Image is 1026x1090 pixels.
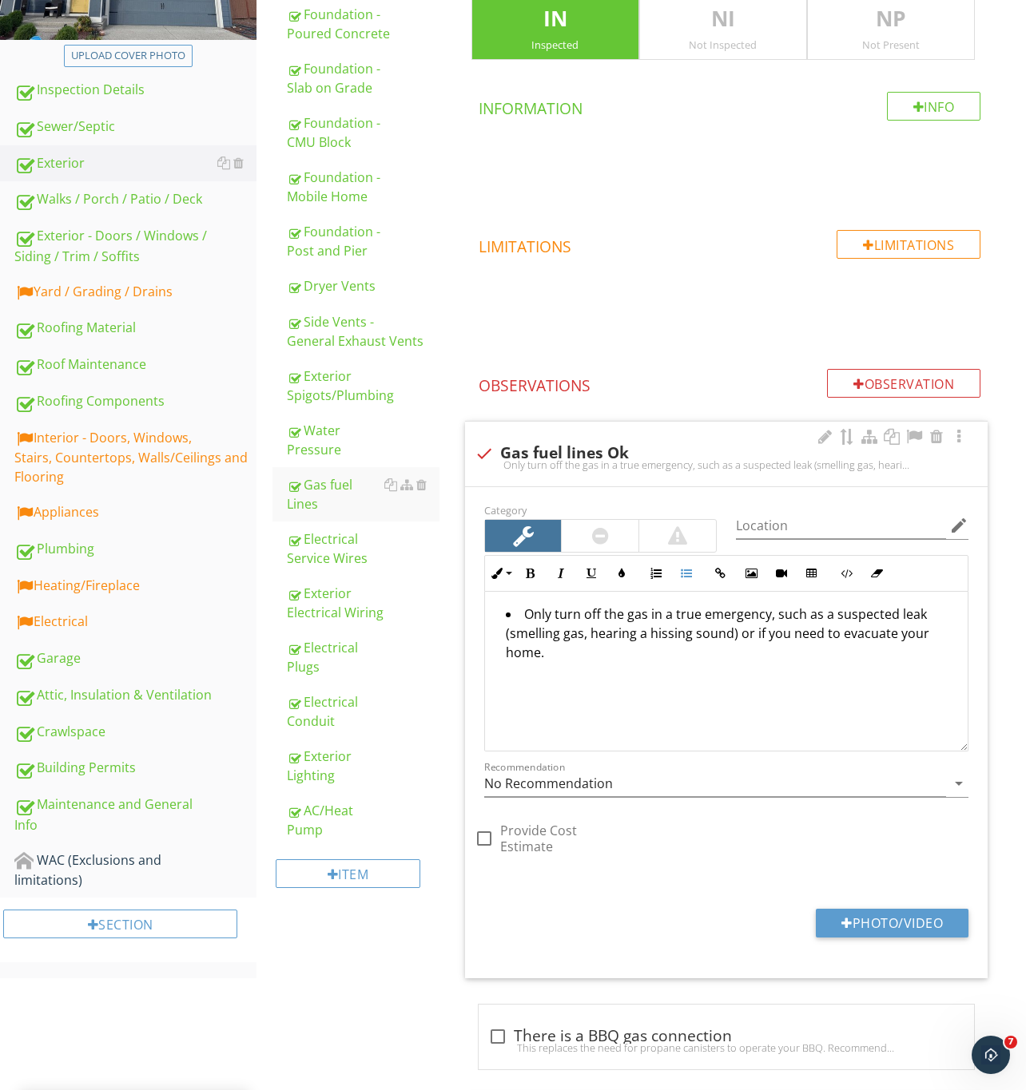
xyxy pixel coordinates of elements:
div: Water Pressure [287,421,439,459]
button: Upload cover photo [64,45,193,67]
label: Provide Cost Estimate [500,822,630,854]
div: Garage [14,648,256,669]
div: Foundation - Mobile Home [287,168,439,206]
div: Appliances [14,502,256,523]
div: Foundation - Slab on Grade [287,59,439,97]
div: Item [276,859,420,888]
div: Gas fuel Lines [287,475,439,513]
button: Underline (Ctrl+U) [576,558,606,589]
div: Info [887,92,981,121]
div: Electrical Plugs [287,638,439,676]
div: Only turn off the gas in a true emergency, such as a suspected leak (smelling gas, hearing a hiss... [475,458,978,471]
div: Electrical Service Wires [287,529,439,568]
div: Limitations [837,230,980,259]
button: Code View [831,558,861,589]
div: Section [3,910,237,938]
div: Exterior Lighting [287,747,439,785]
label: Category [484,503,527,517]
h4: Observations [479,369,980,396]
div: Foundation - Post and Pier [287,222,439,260]
input: Recommendation [484,771,946,797]
button: Unordered List [671,558,702,589]
div: Building Permits [14,758,256,779]
div: Heating/Fireplace [14,576,256,597]
button: Clear Formatting [861,558,892,589]
div: Electrical [14,612,256,632]
div: Plumbing [14,539,256,560]
div: Sewer/Septic [14,117,256,137]
div: Walks / Porch / Patio / Deck [14,189,256,210]
div: Crawlspace [14,722,256,743]
div: Dryer Vents [287,276,439,295]
span: 7 [1004,1036,1017,1048]
div: Exterior - Doors / Windows / Siding / Trim / Soffits [14,226,256,266]
div: This replaces the need for propane canisters to operate your BBQ. Recommend keeping the line capp... [488,1041,964,1054]
button: Italic (Ctrl+I) [546,558,576,589]
h4: Information [479,92,980,119]
div: AC/Heat Pump [287,801,439,839]
button: Insert Table [797,558,827,589]
div: Electrical Conduit [287,692,439,731]
div: Side Vents - General Exhaust Vents [287,312,439,351]
div: Inspection Details [14,80,256,101]
div: Not Inspected [640,38,806,51]
i: arrow_drop_down [949,774,968,793]
div: Upload cover photo [71,48,185,64]
p: NP [808,3,974,35]
button: Insert Link (Ctrl+K) [706,558,736,589]
div: Exterior Spigots/Plumbing [287,367,439,405]
div: Roofing Components [14,391,256,412]
div: Maintenance and General Info [14,795,256,834]
div: WAC (Exclusions and limitations) [14,850,256,890]
li: If you shut off the gas, do not attempt to turn it back on yourself. Contact your gas company (e.... [506,749,955,830]
div: Yard / Grading / Drains [14,282,256,303]
div: Foundation - CMU Block [287,113,439,152]
div: Inspected [472,38,638,51]
div: Attic, Insulation & Ventilation [14,685,256,706]
h4: Limitations [479,230,980,257]
p: IN [472,3,638,35]
input: Location [736,513,946,539]
button: Photo/Video [816,909,968,937]
div: Exterior [14,153,256,174]
button: Colors [606,558,637,589]
div: Roof Maintenance [14,355,256,375]
div: Exterior Electrical Wiring [287,584,439,622]
div: Interior - Doors, Windows, Stairs, Countertops, Walls/Ceilings and Flooring [14,428,256,487]
button: Insert Image (Ctrl+P) [736,558,766,589]
div: Not Present [808,38,974,51]
div: Roofing Material [14,318,256,339]
iframe: Intercom live chat [972,1036,1010,1074]
p: NI [640,3,806,35]
button: Insert Video [766,558,797,589]
div: Observation [827,369,980,398]
i: edit [949,516,968,535]
div: Foundation - Poured Concrete [287,5,439,43]
li: Only turn off the gas in a true emergency, such as a suspected leak (smelling gas, hearing a hiss... [506,604,955,749]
